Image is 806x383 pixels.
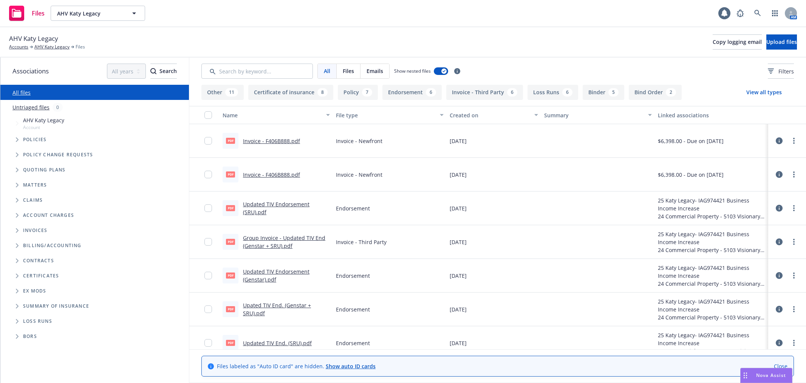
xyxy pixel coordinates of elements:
input: Toggle Row Selected [204,204,212,212]
a: Updated TIV Endorsement (Genstar).pdf [243,268,309,283]
span: Endorsement [336,339,370,347]
div: 6 [562,88,572,97]
button: File type [333,106,446,124]
span: Files [76,44,85,50]
input: Toggle Row Selected [204,272,212,279]
span: Certificates [23,274,59,278]
span: [DATE] [450,137,467,145]
a: Show auto ID cards [326,363,376,370]
span: [DATE] [450,238,467,246]
span: pdf [226,171,235,177]
a: more [789,136,798,145]
input: Toggle Row Selected [204,171,212,178]
span: Endorsement [336,272,370,280]
button: Bind Order [629,85,682,100]
button: Other [201,85,244,100]
div: Name [223,111,322,119]
input: Toggle Row Selected [204,137,212,145]
div: 5 [608,88,619,97]
button: Upload files [766,34,797,50]
span: BORs [23,334,37,339]
span: pdf [226,138,235,143]
span: [DATE] [450,305,467,313]
button: Summary [541,106,654,124]
span: Quoting plans [23,168,66,172]
button: Certificate of insurance [248,85,333,100]
a: Files [6,3,48,24]
a: Upated TIV End. (Genstar + SRU).pdf [243,302,311,317]
span: Matters [23,183,47,187]
button: Policy [338,85,378,100]
div: 24 Commercial Property - 5103 Visionary Dr [658,280,765,288]
a: more [789,271,798,280]
div: File type [336,111,435,119]
div: 11 [225,88,238,97]
button: Nova Assist [740,368,792,383]
a: Group Invoice - Updated TIV End (Genstar + SRU).pdf [243,234,325,249]
span: All [324,67,330,75]
div: 6 [507,88,517,97]
a: more [789,338,798,347]
div: 24 Commercial Property - 5103 Visionary Dr [658,246,765,254]
input: Toggle Row Selected [204,339,212,347]
div: Tree Example [0,115,189,238]
div: 25 Katy Legacy- IAG974421 Business Income Increase [658,331,765,347]
span: Files [32,10,45,16]
span: Emails [367,67,383,75]
span: Summary of insurance [23,304,89,308]
div: 25 Katy Legacy- IAG974421 Business Income Increase [658,297,765,313]
div: 25 Katy Legacy- IAG974421 Business Income Increase [658,230,765,246]
a: Untriaged files [12,103,50,111]
div: 6 [426,88,436,97]
a: Invoice - F406B888.pdf [243,171,300,178]
div: Folder Tree Example [0,238,189,344]
div: 25 Katy Legacy- IAG974421 Business Income Increase [658,196,765,212]
span: Account [23,124,64,131]
button: SearchSearch [150,64,177,79]
input: Search by keyword... [201,64,313,79]
button: Name [220,106,333,124]
span: AHV Katy Legacy [23,116,64,124]
a: All files [12,89,31,96]
button: Loss Runs [528,85,578,100]
div: Created on [450,111,530,119]
span: Ex Mods [23,289,46,293]
a: more [789,204,798,213]
div: $6,398.00 - Due on [DATE] [658,171,724,179]
button: Endorsement [382,85,442,100]
span: Invoices [23,228,48,233]
span: Files [343,67,354,75]
span: AHV Katy Legacy [9,34,58,44]
span: [DATE] [450,171,467,179]
span: pdf [226,340,235,346]
div: 0 [53,103,63,112]
div: 24 Commercial Property - 5103 Visionary Dr [658,212,765,220]
span: AHV Katy Legacy [57,9,122,17]
a: Updated TIV End. (SRU).pdf [243,339,312,347]
a: more [789,237,798,246]
span: pdf [226,306,235,312]
div: 7 [362,88,372,97]
a: Switch app [767,6,783,21]
span: Policy change requests [23,153,93,157]
button: Linked associations [655,106,768,124]
a: Report a Bug [733,6,748,21]
a: Close [774,362,787,370]
span: [DATE] [450,339,467,347]
input: Toggle Row Selected [204,238,212,246]
span: [DATE] [450,272,467,280]
span: Endorsement [336,204,370,212]
button: Created on [447,106,541,124]
span: pdf [226,205,235,211]
span: Claims [23,198,43,202]
div: Search [150,64,177,78]
span: Filters [768,67,794,75]
a: more [789,170,798,179]
a: Invoice - F406B888.pdf [243,137,300,145]
a: Updated TIV Endorsement (SRU).pdf [243,201,309,216]
span: Show nested files [394,68,431,74]
span: Upload files [766,38,797,45]
div: 25 Katy Legacy- IAG974421 Business Income Increase [658,264,765,280]
a: AHV Katy Legacy [34,44,70,50]
a: more [789,305,798,314]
